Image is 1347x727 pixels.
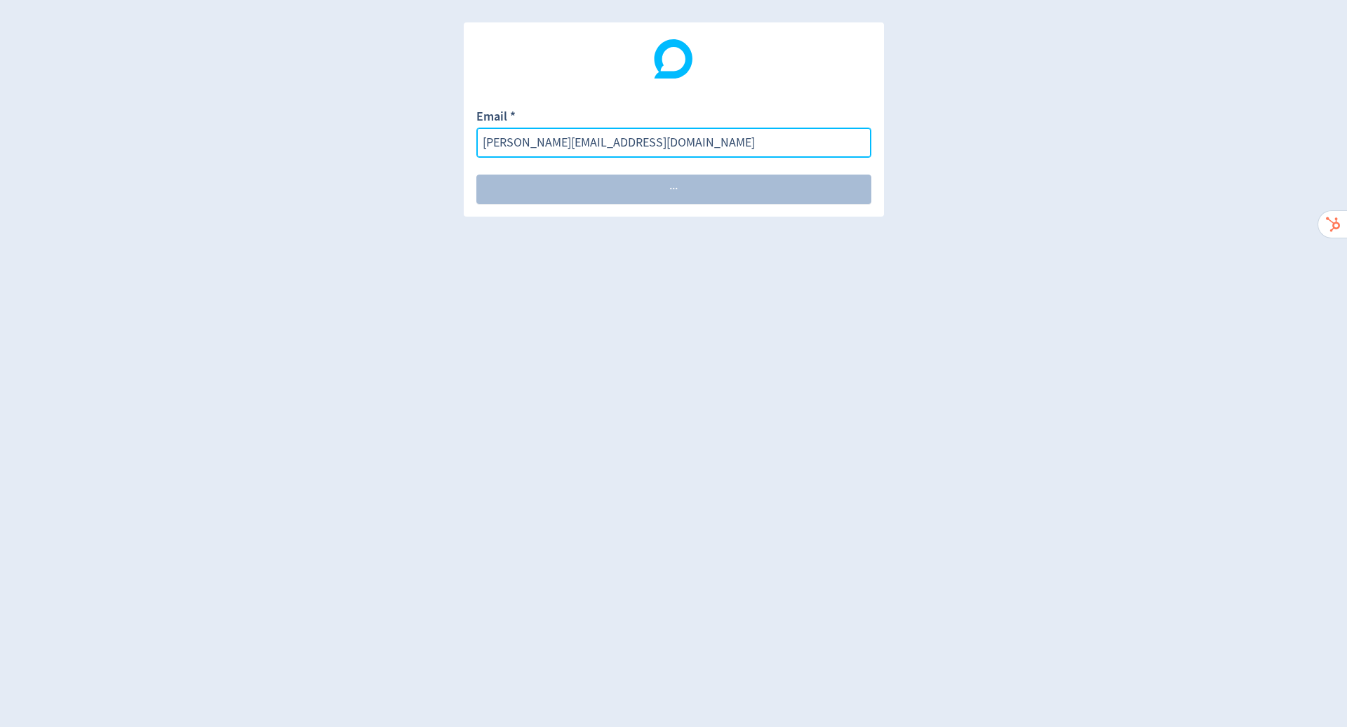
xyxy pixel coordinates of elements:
img: Digivizer Logo [654,39,693,79]
button: ··· [476,175,871,204]
span: · [675,183,678,196]
span: · [672,183,675,196]
span: · [669,183,672,196]
label: Email * [476,108,516,128]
